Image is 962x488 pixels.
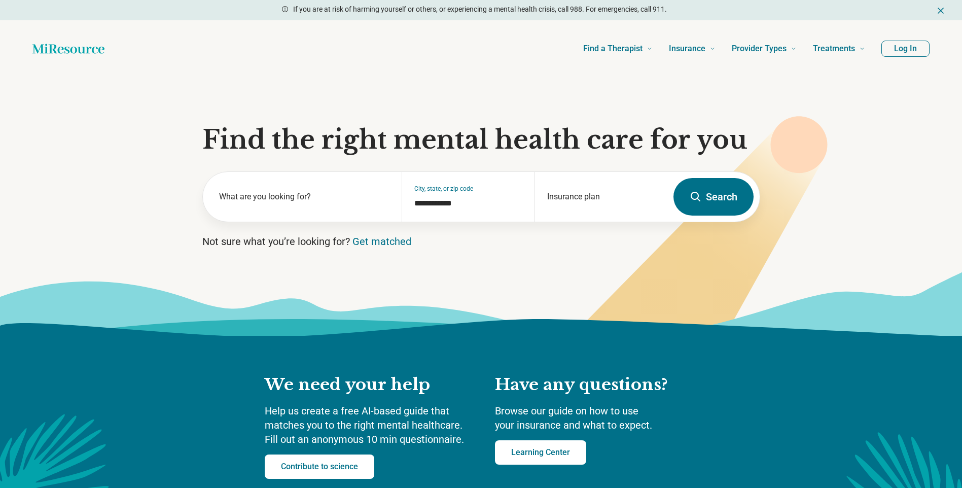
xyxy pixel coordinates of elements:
label: What are you looking for? [219,191,390,203]
h1: Find the right mental health care for you [202,125,760,155]
a: Contribute to science [265,455,374,479]
p: Browse our guide on how to use your insurance and what to expect. [495,404,698,432]
a: Find a Therapist [583,28,653,69]
a: Learning Center [495,440,586,465]
h2: We need your help [265,374,475,396]
span: Provider Types [732,42,787,56]
button: Dismiss [936,4,946,16]
a: Provider Types [732,28,797,69]
span: Treatments [813,42,855,56]
span: Insurance [669,42,705,56]
button: Log In [881,41,930,57]
a: Home page [32,39,104,59]
a: Get matched [352,235,411,248]
button: Search [673,178,754,216]
span: Find a Therapist [583,42,643,56]
h2: Have any questions? [495,374,698,396]
a: Insurance [669,28,716,69]
p: If you are at risk of harming yourself or others, or experiencing a mental health crisis, call 98... [293,4,667,15]
p: Help us create a free AI-based guide that matches you to the right mental healthcare. Fill out an... [265,404,475,446]
a: Treatments [813,28,865,69]
p: Not sure what you’re looking for? [202,234,760,249]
